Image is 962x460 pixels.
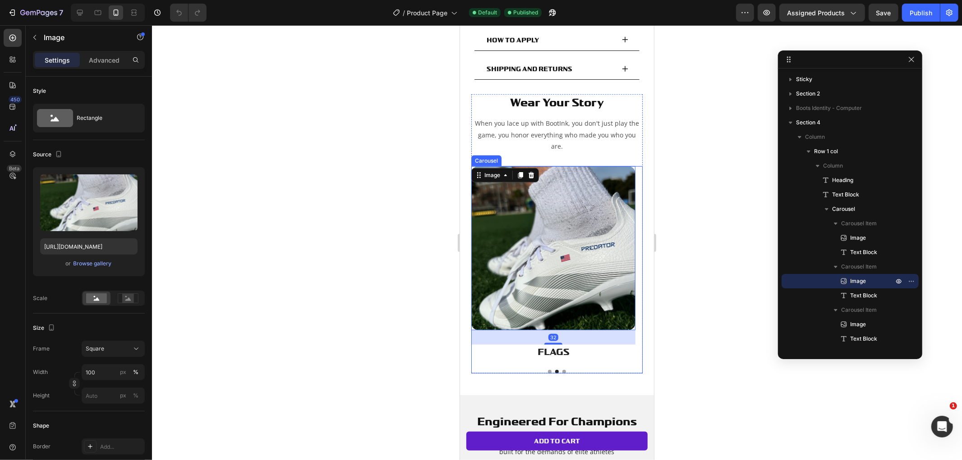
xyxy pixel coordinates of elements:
span: Assigned Products [787,8,845,18]
div: Border [33,442,51,451]
span: Carousel [832,205,855,214]
span: Row 1 col [814,147,838,156]
button: % [118,390,129,401]
button: px [130,390,141,401]
span: Text Block [850,291,877,300]
p: Advanced [89,55,120,65]
span: Sticky [796,75,812,84]
div: px [120,392,126,400]
span: Image [850,277,866,286]
img: preview-image [40,174,138,231]
span: Carousel Item [841,305,877,314]
label: Frame [33,345,50,353]
span: Save [876,9,891,17]
button: 7 [4,4,67,22]
span: Square [86,345,104,353]
span: or [66,258,71,269]
span: Image [850,320,866,329]
button: Save [869,4,898,22]
div: % [133,392,138,400]
button: % [118,367,129,378]
div: Browse gallery [74,260,112,268]
button: px [130,367,141,378]
span: Default [478,9,497,17]
span: Image [850,233,866,242]
span: Column [823,161,843,170]
span: Carousel Item [841,219,877,228]
p: 7 [59,7,63,18]
button: Square [82,341,145,357]
span: Published [513,9,538,17]
button: Browse gallery [73,259,112,268]
input: px% [82,364,145,380]
div: Rectangle [77,108,132,128]
span: Text Block [832,190,859,199]
div: % [133,368,138,376]
p: Settings [45,55,70,65]
span: Boots Identity - Computer [796,104,862,113]
iframe: Intercom live chat [931,416,953,437]
label: Width [33,368,48,376]
span: Section 4 [796,118,820,127]
div: px [120,368,126,376]
button: Publish [902,4,940,22]
span: Section 2 [796,89,820,98]
div: Scale [33,294,47,302]
div: Size [33,322,57,334]
span: Logos 1 - Computer [796,349,846,358]
span: Carousel Item [841,262,877,271]
span: Text Block [850,248,877,257]
div: Beta [7,165,22,172]
div: Style [33,87,46,95]
span: / [403,8,405,18]
div: 450 [9,96,22,103]
div: Source [33,149,64,161]
div: Add... [100,443,143,451]
span: Heading [832,176,853,185]
iframe: Design area [460,25,654,460]
span: Text Block [850,334,877,343]
input: https://example.com/image.jpg [40,238,138,255]
button: Assigned Products [779,4,865,22]
div: Shape [33,422,49,430]
label: Height [33,392,50,400]
input: px% [82,387,145,404]
span: Product Page [407,8,447,18]
span: 1 [950,402,957,410]
p: Image [44,32,120,43]
div: Undo/Redo [170,4,207,22]
div: Publish [910,8,932,18]
span: Column [805,132,825,141]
